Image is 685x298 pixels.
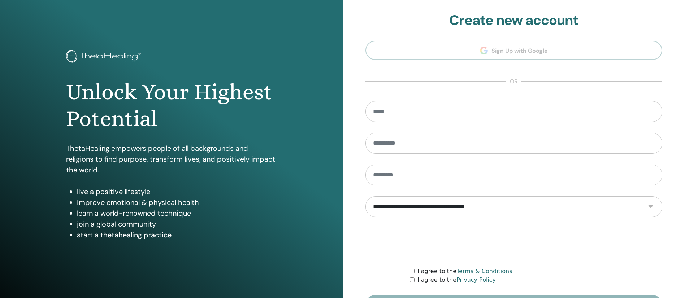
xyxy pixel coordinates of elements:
a: Privacy Policy [456,276,496,283]
li: start a thetahealing practice [77,229,276,240]
iframe: reCAPTCHA [459,228,569,256]
li: learn a world-renowned technique [77,208,276,219]
a: Terms & Conditions [456,268,512,275]
label: I agree to the [417,276,496,284]
li: live a positive lifestyle [77,186,276,197]
h1: Unlock Your Highest Potential [66,79,276,132]
p: ThetaHealing empowers people of all backgrounds and religions to find purpose, transform lives, a... [66,143,276,175]
h2: Create new account [365,12,663,29]
li: improve emotional & physical health [77,197,276,208]
span: or [506,77,521,86]
label: I agree to the [417,267,512,276]
li: join a global community [77,219,276,229]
